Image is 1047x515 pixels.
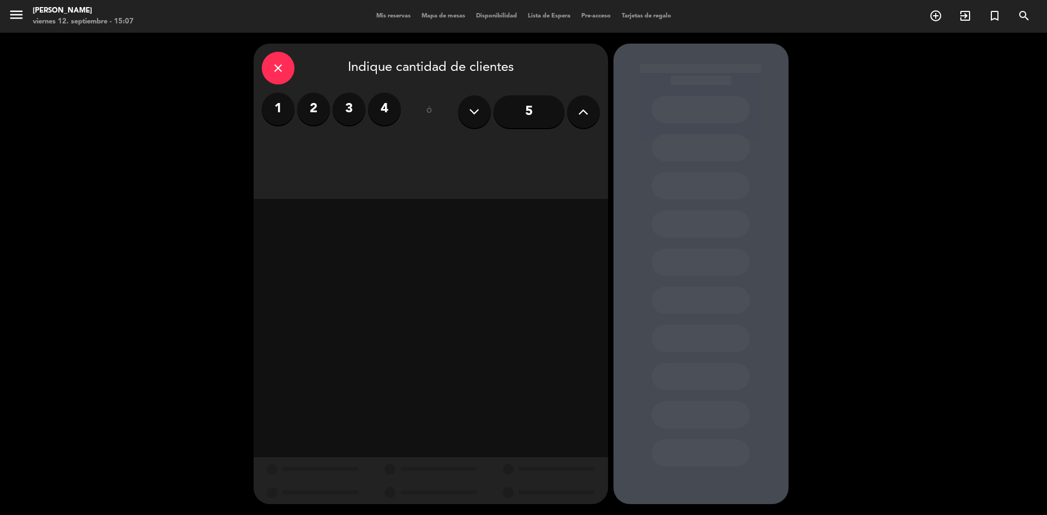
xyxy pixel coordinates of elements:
[8,7,25,27] button: menu
[988,9,1001,22] i: turned_in_not
[33,5,134,16] div: [PERSON_NAME]
[1018,9,1031,22] i: search
[576,13,616,19] span: Pre-acceso
[522,13,576,19] span: Lista de Espera
[616,13,677,19] span: Tarjetas de regalo
[333,93,365,125] label: 3
[929,9,942,22] i: add_circle_outline
[262,93,294,125] label: 1
[262,52,600,84] div: Indique cantidad de clientes
[8,7,25,23] i: menu
[412,93,447,131] div: ó
[471,13,522,19] span: Disponibilidad
[959,9,972,22] i: exit_to_app
[297,93,330,125] label: 2
[368,93,401,125] label: 4
[416,13,471,19] span: Mapa de mesas
[272,62,285,75] i: close
[33,16,134,27] div: viernes 12. septiembre - 15:07
[371,13,416,19] span: Mis reservas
